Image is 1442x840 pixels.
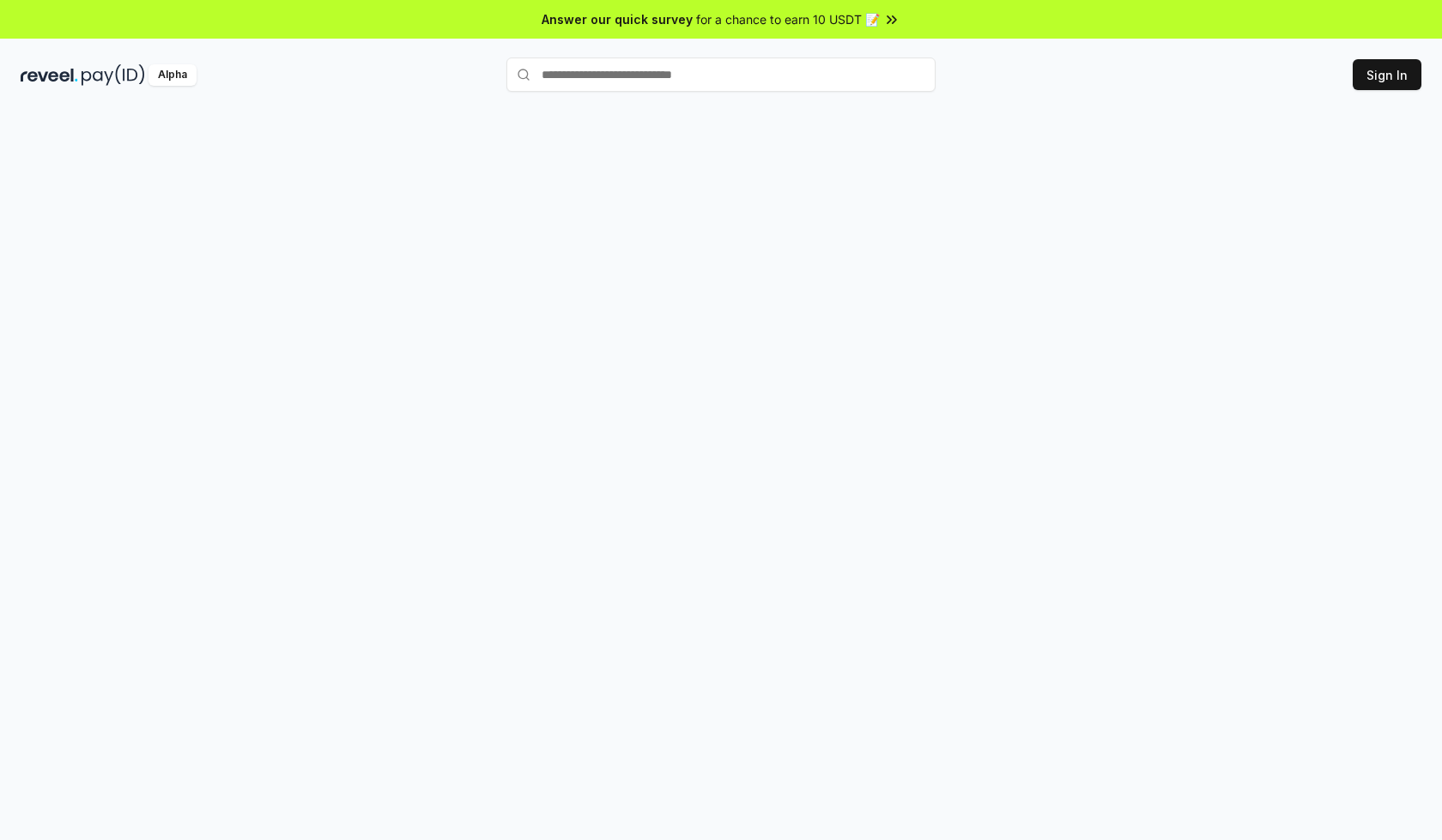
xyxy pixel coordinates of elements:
[21,64,78,86] img: reveel_dark
[82,64,145,86] img: pay_id
[148,64,197,86] div: Alpha
[542,10,693,28] span: Answer our quick survey
[1353,59,1421,90] button: Sign In
[696,10,880,28] span: for a chance to earn 10 USDT 📝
